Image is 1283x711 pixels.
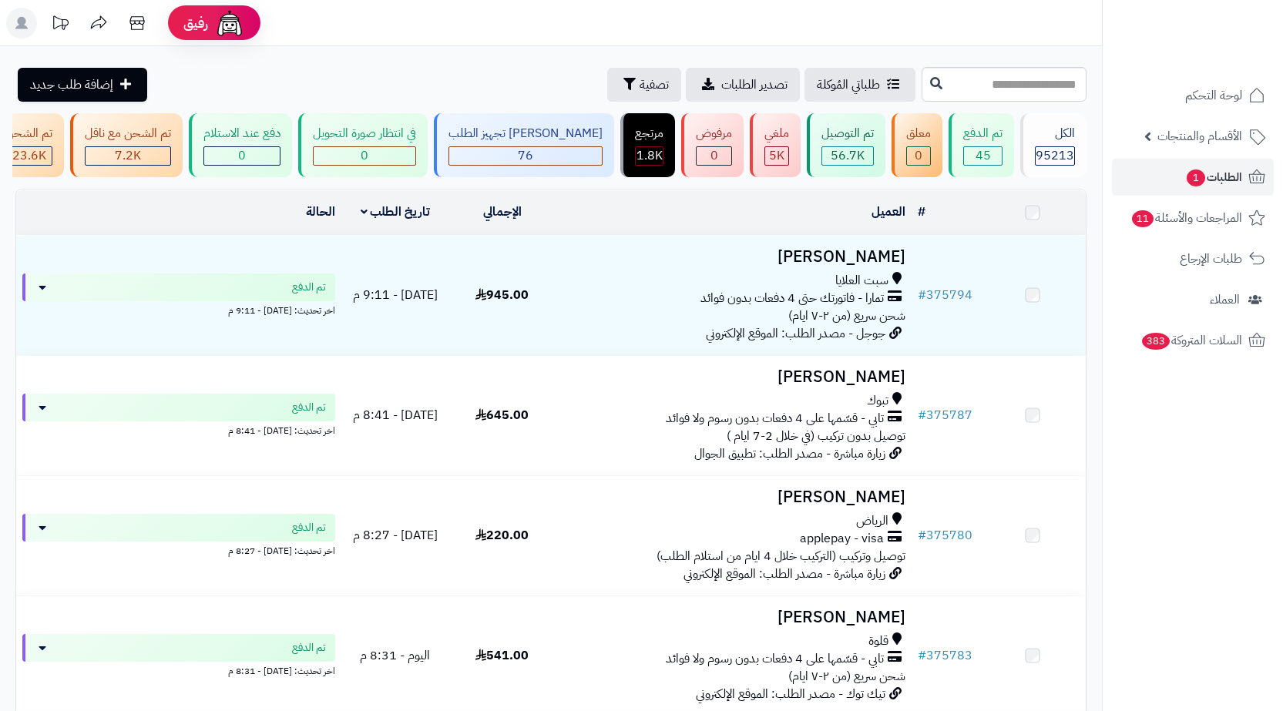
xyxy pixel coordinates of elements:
[918,646,926,665] span: #
[666,410,884,428] span: تابي - قسّمها على 4 دفعات بدون رسوم ولا فوائد
[292,400,326,415] span: تم الدفع
[295,113,431,177] a: في انتظار صورة التحويل 0
[696,125,732,143] div: مرفوض
[706,324,885,343] span: جوجل - مصدر الطلب: الموقع الإلكتروني
[85,125,171,143] div: تم الشحن مع ناقل
[562,368,905,386] h3: [PERSON_NAME]
[30,75,113,94] span: إضافة طلب جديد
[764,125,789,143] div: ملغي
[918,646,972,665] a: #375783
[361,203,431,221] a: تاريخ الطلب
[765,147,788,165] div: 4977
[1112,322,1274,359] a: السلات المتروكة383
[727,427,905,445] span: توصيل بدون تركيب (في خلال 2-7 ايام )
[804,68,915,102] a: طلباتي المُوكلة
[1185,166,1242,188] span: الطلبات
[313,125,416,143] div: في انتظار صورة التحويل
[449,147,602,165] div: 76
[353,526,438,545] span: [DATE] - 8:27 م
[1186,169,1205,187] span: 1
[1017,113,1090,177] a: الكل95213
[306,203,335,221] a: الحالة
[431,113,617,177] a: [PERSON_NAME] تجهيز الطلب 76
[1180,248,1242,270] span: طلبات الإرجاع
[963,125,1003,143] div: تم الدفع
[872,203,905,221] a: العميل
[353,406,438,424] span: [DATE] - 8:41 م
[835,272,888,290] span: سبت العلايا
[800,530,884,548] span: applepay - visa
[831,146,865,165] span: 56.7K
[562,609,905,626] h3: [PERSON_NAME]
[6,147,52,165] div: 23631
[1130,207,1242,229] span: المراجعات والأسئلة
[475,526,529,545] span: 220.00
[769,146,784,165] span: 5K
[617,113,678,177] a: مرتجع 1.8K
[657,547,905,565] span: توصيل وتركيب (التركيب خلال 4 ايام من استلام الطلب)
[918,286,926,304] span: #
[360,646,430,665] span: اليوم - 8:31 م
[1112,281,1274,318] a: العملاء
[945,113,1017,177] a: تم الدفع 45
[41,8,79,42] a: تحديثات المنصة
[640,75,669,94] span: تصفية
[867,392,888,410] span: تبوك
[915,146,922,165] span: 0
[562,488,905,506] h3: [PERSON_NAME]
[918,406,972,424] a: #375787
[475,406,529,424] span: 645.00
[1141,333,1170,350] span: 383
[518,146,533,165] span: 76
[678,113,747,177] a: مرفوض 0
[186,113,295,177] a: دفع عند الاستلام 0
[636,147,663,165] div: 1813
[788,307,905,325] span: شحن سريع (من ٢-٧ ايام)
[1112,240,1274,277] a: طلبات الإرجاع
[964,147,1002,165] div: 45
[86,147,170,165] div: 7223
[888,113,945,177] a: معلق 0
[821,125,874,143] div: تم التوصيل
[562,248,905,266] h3: [PERSON_NAME]
[67,113,186,177] a: تم الشحن مع ناقل 7.2K
[868,632,888,650] span: قلوة
[1210,289,1240,310] span: العملاء
[1140,330,1242,351] span: السلات المتروكة
[683,565,885,583] span: زيارة مباشرة - مصدر الطلب: الموقع الإلكتروني
[906,125,931,143] div: معلق
[292,640,326,656] span: تم الدفع
[918,526,972,545] a: #375780
[204,147,280,165] div: 0
[1035,125,1075,143] div: الكل
[238,146,246,165] span: 0
[788,667,905,686] span: شحن سريع (من ٢-٧ ايام)
[1157,126,1242,147] span: الأقسام والمنتجات
[353,286,438,304] span: [DATE] - 9:11 م
[115,146,141,165] span: 7.2K
[18,68,147,102] a: إضافة طلب جديد
[1112,159,1274,196] a: الطلبات1
[1185,85,1242,106] span: لوحة التحكم
[636,146,663,165] span: 1.8K
[696,685,885,703] span: تيك توك - مصدر الطلب: الموقع الإلكتروني
[203,125,280,143] div: دفع عند الاستلام
[918,406,926,424] span: #
[700,290,884,307] span: تمارا - فاتورتك حتى 4 دفعات بدون فوائد
[697,147,731,165] div: 0
[856,512,888,530] span: الرياض
[976,146,991,165] span: 45
[666,650,884,668] span: تابي - قسّمها على 4 دفعات بدون رسوم ولا فوائد
[710,146,718,165] span: 0
[314,147,415,165] div: 0
[1178,32,1268,64] img: logo-2.png
[1131,210,1154,228] span: 11
[292,520,326,535] span: تم الدفع
[1112,77,1274,114] a: لوحة التحكم
[292,280,326,295] span: تم الدفع
[1036,146,1074,165] span: 95213
[822,147,873,165] div: 56697
[747,113,804,177] a: ملغي 5K
[183,14,208,32] span: رفيق
[1112,200,1274,236] a: المراجعات والأسئلة11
